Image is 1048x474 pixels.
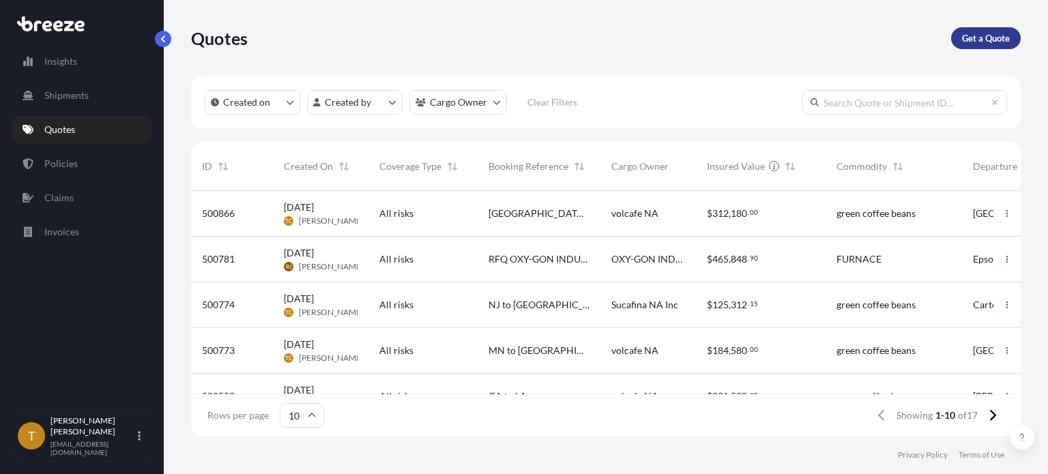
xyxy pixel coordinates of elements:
a: Claims [12,184,152,211]
span: ID [202,160,212,173]
p: Quotes [44,123,75,136]
span: Commodity [836,160,887,173]
a: Policies [12,150,152,177]
span: 465 [712,254,729,264]
span: 00 [750,347,758,352]
span: [DATE] [284,201,314,214]
p: Invoices [44,225,79,239]
span: . [748,210,749,215]
span: 538 [731,391,747,401]
p: Clear Filters [527,95,577,109]
button: Sort [1020,158,1036,175]
a: Privacy Policy [898,449,948,460]
span: $ [707,254,712,264]
span: All risks [379,389,413,403]
a: Insights [12,48,152,75]
span: RJ [286,260,292,273]
span: $ [707,300,712,310]
a: Get a Quote [951,27,1021,49]
p: Insights [44,55,77,68]
span: GA to LA [489,389,527,403]
span: [PERSON_NAME] [299,216,364,226]
span: $ [707,346,712,355]
button: Sort [444,158,461,175]
button: createdBy Filter options [307,90,403,115]
button: cargoOwner Filter options [409,90,507,115]
span: 90 [750,256,758,261]
p: Claims [44,191,74,205]
span: Created On [284,160,333,173]
span: [DATE] [284,383,314,397]
span: [GEOGRAPHIC_DATA] to [GEOGRAPHIC_DATA] [489,207,589,220]
span: [GEOGRAPHIC_DATA] [973,344,1047,357]
span: , [729,346,731,355]
span: volcafe NA [611,389,658,403]
p: Get a Quote [962,31,1010,45]
span: All risks [379,298,413,312]
span: [PERSON_NAME] [973,389,1047,403]
a: Terms of Use [959,449,1004,460]
span: T [28,429,35,443]
span: 125 [712,300,729,310]
span: [DATE] [284,246,314,260]
span: OXY-GON INDUSTRIES [611,252,685,266]
button: createdOn Filter options [205,90,300,115]
span: 500774 [202,298,235,312]
span: All risks [379,252,413,266]
span: 312 [731,300,747,310]
p: Created by [325,95,371,109]
span: Epsom [973,252,1002,266]
span: 221 [712,391,729,401]
button: Sort [336,158,352,175]
span: 90 [750,393,758,398]
span: $ [707,209,712,218]
span: Showing [897,409,933,422]
p: [PERSON_NAME] [PERSON_NAME] [50,415,135,437]
span: 500781 [202,252,235,266]
span: 180 [731,209,747,218]
a: Shipments [12,82,152,109]
a: Invoices [12,218,152,246]
p: Created on [223,95,270,109]
button: Sort [890,158,906,175]
span: 848 [731,254,747,264]
span: [PERSON_NAME] [299,353,364,364]
button: Clear Filters [514,91,590,113]
span: Coverage Type [379,160,441,173]
span: MN to [GEOGRAPHIC_DATA] [489,344,589,357]
span: [GEOGRAPHIC_DATA] [973,207,1047,220]
span: [DATE] [284,338,314,351]
span: [PERSON_NAME] [299,307,364,318]
button: Sort [782,158,798,175]
span: TC [285,306,292,319]
span: green coffee beans [836,389,916,403]
span: [DATE] [284,292,314,306]
span: All risks [379,344,413,357]
p: Quotes [191,27,248,49]
span: Rows per page [207,409,269,422]
span: TC [285,214,292,228]
span: , [729,209,731,218]
span: 580 [731,346,747,355]
span: 500866 [202,207,235,220]
span: Departure [973,160,1017,173]
span: $ [707,391,712,401]
span: RFQ OXY-GON INDUSTRIES [489,252,589,266]
span: . [748,347,749,352]
span: , [729,300,731,310]
span: . [748,301,749,306]
span: 312 [712,209,729,218]
span: green coffee beans [836,298,916,312]
span: 00 [750,210,758,215]
button: Sort [215,158,231,175]
span: 500773 [202,344,235,357]
span: 184 [712,346,729,355]
span: FURNACE [836,252,882,266]
button: Sort [571,158,587,175]
p: [EMAIL_ADDRESS][DOMAIN_NAME] [50,440,135,456]
span: [PERSON_NAME] [299,261,364,272]
span: All risks [379,207,413,220]
p: Cargo Owner [430,95,487,109]
p: Shipments [44,89,89,102]
span: NJ to [GEOGRAPHIC_DATA] [489,298,589,312]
